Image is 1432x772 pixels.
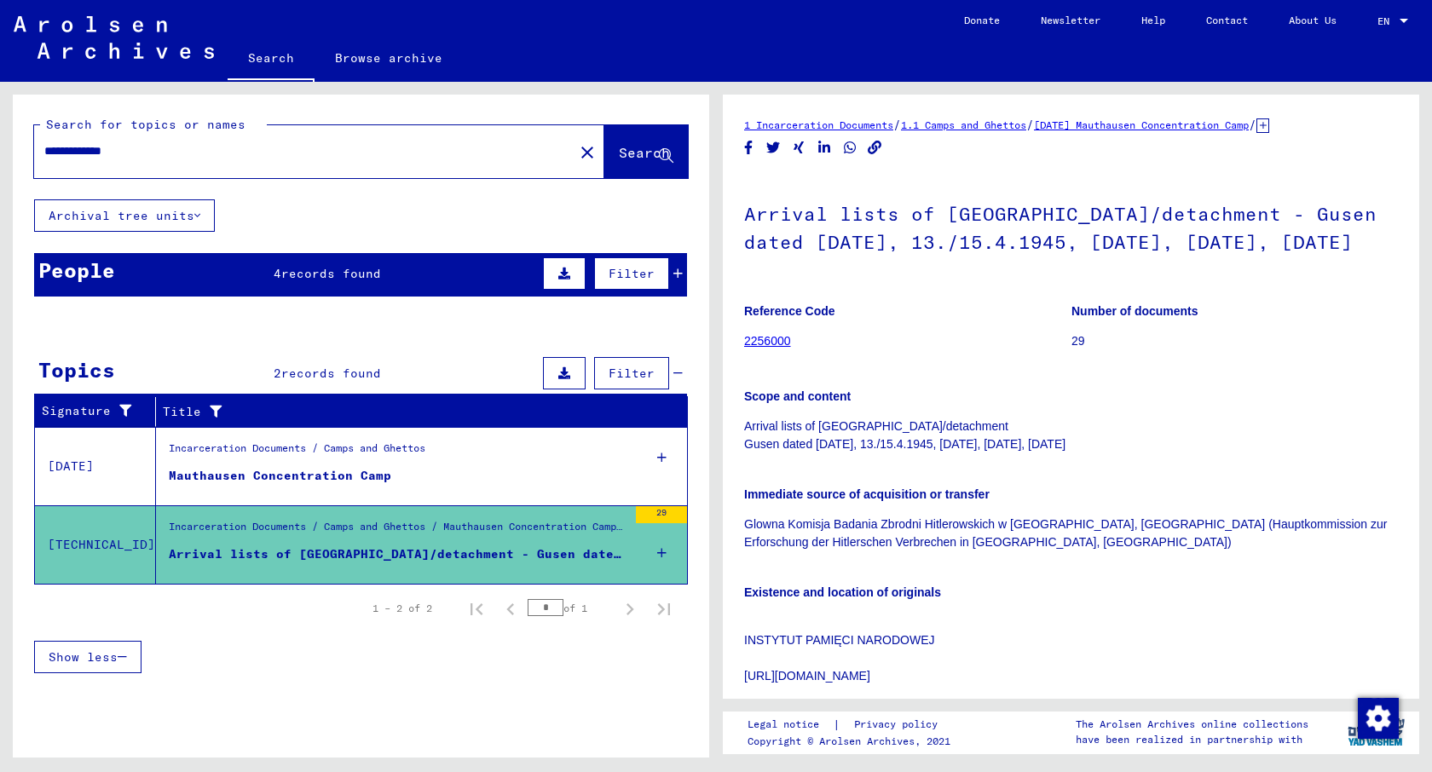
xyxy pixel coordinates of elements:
a: Legal notice [748,716,833,734]
p: 29 [1071,332,1398,350]
img: Arolsen_neg.svg [14,16,214,59]
div: | [748,716,958,734]
div: Zustimmung ändern [1357,697,1398,738]
b: Number of documents [1071,304,1198,318]
button: Clear [570,135,604,169]
p: INSTYTUT PAMIĘCI NARODOWEJ [URL][DOMAIN_NAME] [744,614,1398,685]
span: records found [281,266,381,281]
button: Previous page [494,591,528,625]
mat-icon: close [577,142,598,163]
b: Reference Code [744,304,835,318]
a: 1 Incarceration Documents [744,118,893,131]
div: 1 – 2 of 2 [372,601,432,616]
img: Zustimmung ändern [1358,698,1399,739]
div: Signature [42,402,142,420]
div: Title [163,398,671,425]
button: Search [604,125,688,178]
b: Immediate source of acquisition or transfer [744,487,990,501]
div: Mauthausen Concentration Camp [169,467,391,485]
button: First page [459,591,494,625]
span: / [893,117,901,132]
div: Title [163,403,654,421]
span: Search [619,144,670,161]
div: Arrival lists of [GEOGRAPHIC_DATA]/detachment - Gusen dated [DATE], 13./15.4.1945, [DATE], [DATE]... [169,545,627,563]
span: Filter [609,266,655,281]
a: 1.1 Camps and Ghettos [901,118,1026,131]
a: Search [228,37,315,82]
a: 2256000 [744,334,791,348]
span: / [1249,117,1256,132]
button: Share on LinkedIn [816,137,834,158]
a: [DATE] Mauthausen Concentration Camp [1034,118,1249,131]
div: Incarceration Documents / Camps and Ghettos / Mauthausen Concentration Camp / List Material [GEOG... [169,519,627,543]
span: / [1026,117,1034,132]
button: Filter [594,257,669,290]
button: Share on Facebook [740,137,758,158]
button: Share on Twitter [765,137,782,158]
div: Incarceration Documents / Camps and Ghettos [169,441,425,464]
mat-select-trigger: EN [1377,14,1389,27]
p: Arrival lists of [GEOGRAPHIC_DATA]/detachment Gusen dated [DATE], 13./15.4.1945, [DATE], [DATE], ... [744,418,1398,453]
button: Next page [613,591,647,625]
p: The Arolsen Archives online collections [1076,717,1308,732]
button: Archival tree units [34,199,215,232]
button: Share on Xing [790,137,808,158]
p: Glowna Komisja Badania Zbrodni Hitlerowskich w [GEOGRAPHIC_DATA], [GEOGRAPHIC_DATA] (Hauptkommiss... [744,516,1398,551]
p: Copyright © Arolsen Archives, 2021 [748,734,958,749]
mat-label: Search for topics or names [46,117,245,132]
b: Existence and location of originals [744,585,941,599]
b: Scope and content [744,389,851,403]
button: Last page [647,591,681,625]
button: Copy link [866,137,884,158]
p: have been realized in partnership with [1076,732,1308,747]
a: Privacy policy [840,716,958,734]
img: yv_logo.png [1344,711,1408,753]
button: Filter [594,357,669,389]
button: Show less [34,641,141,673]
button: Share on WhatsApp [841,137,859,158]
div: Signature [42,398,159,425]
div: of 1 [528,600,613,616]
span: Filter [609,366,655,381]
span: Show less [49,649,118,665]
a: Browse archive [315,37,463,78]
h1: Arrival lists of [GEOGRAPHIC_DATA]/detachment - Gusen dated [DATE], 13./15.4.1945, [DATE], [DATE]... [744,175,1398,278]
span: 4 [274,266,281,281]
div: People [38,255,115,285]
